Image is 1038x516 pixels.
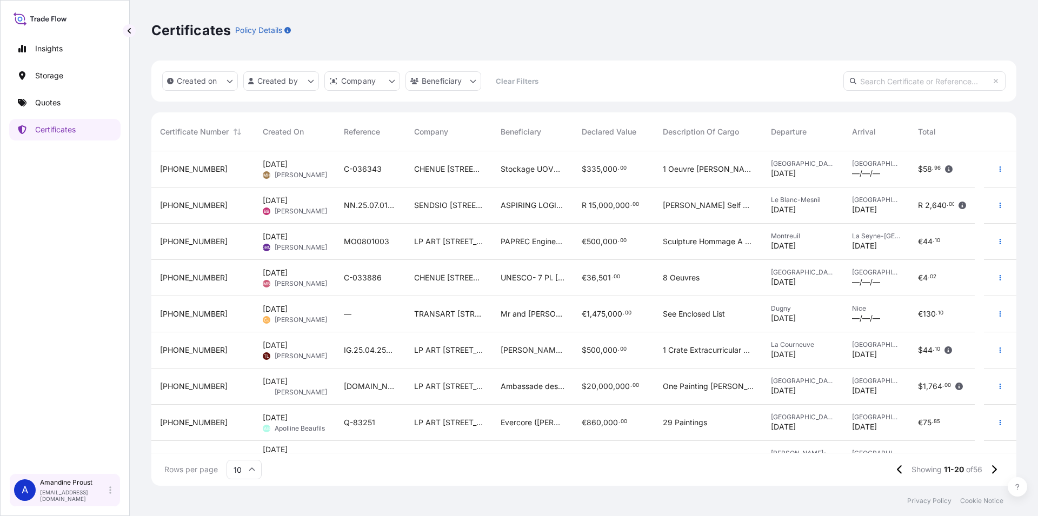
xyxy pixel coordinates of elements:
[663,272,700,283] span: 8 Oeuvres
[923,238,933,245] span: 44
[587,238,601,245] span: 500
[933,239,934,243] span: .
[9,38,121,59] a: Insights
[935,347,940,351] span: 10
[601,238,603,245] span: ,
[630,384,632,387] span: .
[414,236,483,247] span: LP ART [STREET_ADDRESS]
[663,236,754,247] span: Sculpture Hommage A Eiffel Bronze Par [PERSON_NAME] Dim 180 X 40 X 275 Cm
[663,417,707,428] span: 29 Paintings
[344,236,389,247] span: MO0801003
[603,238,617,245] span: 000
[771,304,835,313] span: Dugny
[582,126,636,137] span: Declared Value
[923,346,933,354] span: 44
[344,272,382,283] span: C-033886
[615,202,630,209] span: 000
[414,126,448,137] span: Company
[620,239,627,243] span: 00
[935,239,940,243] span: 10
[160,381,228,392] span: [PHONE_NUMBER]
[852,240,877,251] span: [DATE]
[771,232,835,240] span: Montreuil
[263,231,288,242] span: [DATE]
[918,202,923,209] span: R
[414,164,483,175] span: CHENUE [STREET_ADDRESS]
[35,43,63,54] p: Insights
[496,76,538,86] p: Clear Filters
[613,202,615,209] span: ,
[771,268,835,277] span: [GEOGRAPHIC_DATA]
[275,243,327,252] span: [PERSON_NAME]
[582,383,587,390] span: $
[160,126,229,137] span: Certificate Number
[771,168,796,179] span: [DATE]
[414,272,483,283] span: CHENUE [STREET_ADDRESS]
[852,449,901,458] span: [GEOGRAPHIC_DATA]
[663,200,754,211] span: [PERSON_NAME] Self Portrait Huile Sur Toile Montee Sur Panneau
[938,311,943,315] span: 10
[934,166,941,170] span: 96
[40,478,107,487] p: Amandine Proust
[344,164,382,175] span: C-036343
[928,383,942,390] span: 764
[596,202,598,209] span: ,
[852,304,901,313] span: Nice
[930,275,936,279] span: 02
[35,97,61,108] p: Quotes
[22,485,28,495] span: A
[263,159,288,170] span: [DATE]
[932,202,947,209] span: 640
[160,200,228,211] span: [PHONE_NUMBER]
[40,489,107,502] p: [EMAIL_ADDRESS][DOMAIN_NAME]
[262,242,271,253] span: DRM
[918,126,936,137] span: Total
[582,238,587,245] span: €
[405,71,481,91] button: cargoOwner Filter options
[501,272,564,283] span: UNESCO- 7 Pl. [GEOGRAPHIC_DATA], [GEOGRAPHIC_DATA]
[344,417,375,428] span: Q-83251
[501,345,564,356] span: [PERSON_NAME] LTD - [GEOGRAPHIC_DATA]
[852,232,901,240] span: La Seyne-[GEOGRAPHIC_DATA]
[923,274,928,282] span: 4
[852,377,901,385] span: [GEOGRAPHIC_DATA]
[960,497,1003,505] p: Cookie Notice
[771,277,796,287] span: [DATE]
[771,449,835,458] span: [PERSON_NAME]-en-[GEOGRAPHIC_DATA]
[344,309,351,319] span: —
[596,274,598,282] span: ,
[852,349,877,360] span: [DATE]
[918,346,923,354] span: $
[598,274,611,282] span: 501
[923,165,932,173] span: 58
[603,419,618,426] span: 000
[918,238,923,245] span: €
[487,72,547,90] button: Clear Filters
[942,384,944,387] span: .
[160,272,228,283] span: [PHONE_NUMBER]
[936,311,937,315] span: .
[911,464,942,475] span: Showing
[164,464,218,475] span: Rows per page
[611,275,613,279] span: .
[771,313,796,324] span: [DATE]
[160,236,228,247] span: [PHONE_NUMBER]
[620,347,627,351] span: 00
[601,346,603,354] span: ,
[501,200,564,211] span: ASPIRING LOGISTIC GROUP
[944,384,951,387] span: 00
[35,70,63,81] p: Storage
[160,345,228,356] span: [PHONE_NUMBER]
[771,421,796,432] span: [DATE]
[275,352,327,360] span: [PERSON_NAME]
[582,346,587,354] span: $
[587,165,601,173] span: 335
[162,71,238,91] button: createdOn Filter options
[925,202,930,209] span: 2
[501,309,564,319] span: Mr and [PERSON_NAME]
[771,159,835,168] span: [GEOGRAPHIC_DATA]
[501,381,564,392] span: Ambassade des Etats-Unis en [GEOGRAPHIC_DATA]
[618,239,620,243] span: .
[596,383,598,390] span: ,
[263,340,288,351] span: [DATE]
